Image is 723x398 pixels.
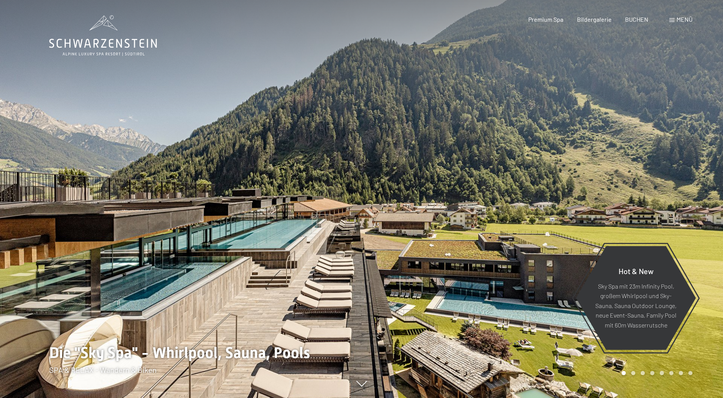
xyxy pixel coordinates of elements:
div: Carousel Page 8 [688,371,693,375]
span: Hot & New [619,266,654,275]
div: Carousel Page 6 [669,371,673,375]
div: Carousel Page 1 (Current Slide) [622,371,626,375]
div: Carousel Page 7 [679,371,683,375]
a: Bildergalerie [577,16,612,23]
p: Sky Spa mit 23m Infinity Pool, großem Whirlpool und Sky-Sauna, Sauna Outdoor Lounge, neue Event-S... [595,281,677,330]
a: BUCHEN [625,16,648,23]
a: Hot & New Sky Spa mit 23m Infinity Pool, großem Whirlpool und Sky-Sauna, Sauna Outdoor Lounge, ne... [576,246,696,350]
div: Carousel Page 5 [660,371,664,375]
span: Menü [677,16,693,23]
div: Carousel Pagination [619,371,693,375]
div: Carousel Page 2 [631,371,635,375]
a: Premium Spa [528,16,563,23]
div: Carousel Page 3 [641,371,645,375]
div: Carousel Page 4 [650,371,654,375]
